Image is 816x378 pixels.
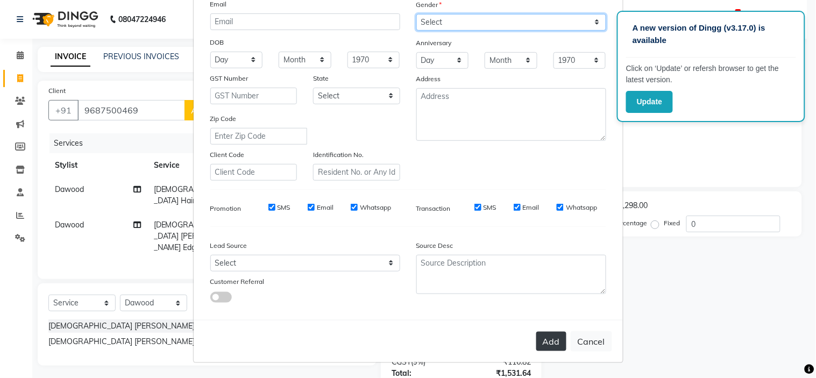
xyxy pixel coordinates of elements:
[416,204,451,213] label: Transaction
[210,128,307,145] input: Enter Zip Code
[313,150,364,160] label: Identification No.
[210,74,249,83] label: GST Number
[210,38,224,47] label: DOB
[416,38,452,48] label: Anniversary
[360,203,391,212] label: Whatsapp
[416,74,441,84] label: Address
[210,13,400,30] input: Email
[523,203,540,212] label: Email
[484,203,496,212] label: SMS
[626,63,796,85] p: Click on ‘Update’ or refersh browser to get the latest version.
[571,331,612,352] button: Cancel
[317,203,334,212] label: Email
[210,114,237,124] label: Zip Code
[536,332,566,351] button: Add
[210,204,242,213] label: Promotion
[566,203,597,212] label: Whatsapp
[626,91,673,113] button: Update
[210,150,245,160] label: Client Code
[633,22,790,46] p: A new version of Dingg (v3.17.0) is available
[313,164,400,181] input: Resident No. or Any Id
[210,277,265,287] label: Customer Referral
[416,241,453,251] label: Source Desc
[313,74,329,83] label: State
[278,203,290,212] label: SMS
[210,164,297,181] input: Client Code
[210,241,247,251] label: Lead Source
[210,88,297,104] input: GST Number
